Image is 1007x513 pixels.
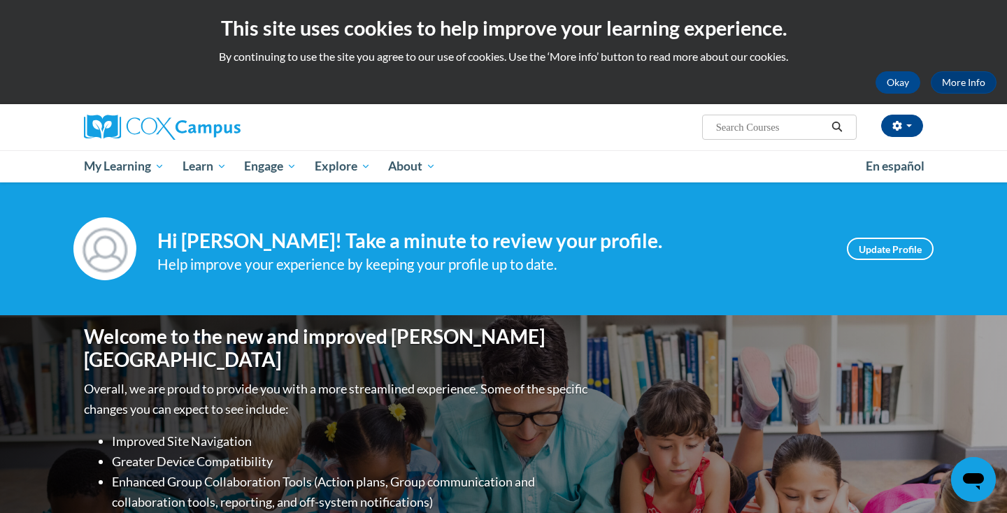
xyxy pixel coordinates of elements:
[183,158,227,175] span: Learn
[84,158,164,175] span: My Learning
[112,451,591,472] li: Greater Device Compatibility
[75,150,173,182] a: My Learning
[876,71,920,94] button: Okay
[306,150,380,182] a: Explore
[881,115,923,137] button: Account Settings
[10,49,997,64] p: By continuing to use the site you agree to our use of cookies. Use the ‘More info’ button to read...
[112,431,591,451] li: Improved Site Navigation
[157,253,826,276] div: Help improve your experience by keeping your profile up to date.
[84,115,241,140] img: Cox Campus
[235,150,306,182] a: Engage
[10,14,997,42] h2: This site uses cookies to help improve your learning experience.
[931,71,997,94] a: More Info
[157,229,826,253] h4: Hi [PERSON_NAME]! Take a minute to review your profile.
[951,457,996,502] iframe: Button to launch messaging window
[73,217,136,280] img: Profile Image
[847,238,934,260] a: Update Profile
[827,119,848,136] button: Search
[866,159,924,173] span: En español
[715,119,827,136] input: Search Courses
[84,325,591,372] h1: Welcome to the new and improved [PERSON_NAME][GEOGRAPHIC_DATA]
[112,472,591,512] li: Enhanced Group Collaboration Tools (Action plans, Group communication and collaboration tools, re...
[84,115,350,140] a: Cox Campus
[63,150,944,182] div: Main menu
[388,158,436,175] span: About
[315,158,371,175] span: Explore
[244,158,297,175] span: Engage
[173,150,236,182] a: Learn
[380,150,445,182] a: About
[857,152,934,181] a: En español
[84,379,591,419] p: Overall, we are proud to provide you with a more streamlined experience. Some of the specific cha...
